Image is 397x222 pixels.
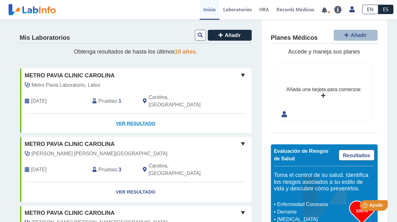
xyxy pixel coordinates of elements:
[175,49,196,55] span: 10 años
[31,97,47,105] span: 2025-09-06
[25,71,115,80] span: Metro Pavia Clinic Carolina
[31,166,47,173] span: 2022-05-28
[25,140,115,148] span: Metro Pavia Clinic Carolina
[208,30,252,41] button: Añadir
[341,198,390,215] iframe: Help widget launcher
[20,114,251,133] a: Ver Resultado
[225,33,241,38] span: Añadir
[20,182,251,202] a: Ver Resultado
[286,86,362,93] div: Añada una tarjeta para comenzar.
[378,5,393,14] a: ES
[274,148,329,161] span: Evaluación de Riesgos de Salud
[276,201,349,208] li: Enfermedad Coronaria
[274,172,374,192] h5: Toma el control de su salud. Identifica los riesgos asociados a su estilo de vida y descubre cómo...
[88,94,138,109] div: :
[148,94,218,109] span: Carolina, PR
[259,6,269,13] span: HRA
[334,30,378,41] button: Añadir
[339,150,374,161] a: Resultados
[74,49,197,55] span: Obtenga resultados de hasta los últimos .
[119,98,121,104] b: 1
[362,5,378,14] a: EN
[351,33,367,38] span: Añadir
[119,167,121,172] b: 3
[88,162,138,177] div: :
[271,34,318,42] h4: Planes Médicos
[32,81,101,89] span: Metro Pavia Laboratorio, Labor
[32,150,168,157] span: Ostolaza Villarrubia, Glorimar
[99,97,117,105] span: Pruebas
[25,209,115,217] span: Metro Pavia Clinic Carolina
[148,162,218,177] span: Carolina, PR
[20,34,70,42] h4: Mis Laboratorios
[99,166,117,173] span: Pruebas
[276,208,349,216] li: Derrame
[288,49,360,55] span: Accede y maneja sus planes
